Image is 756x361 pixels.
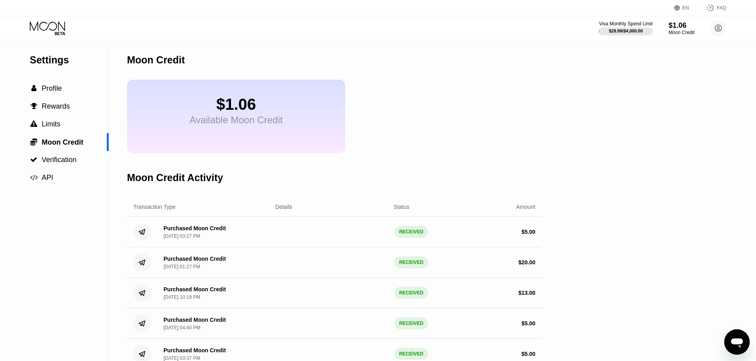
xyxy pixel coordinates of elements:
div:  [30,120,38,128]
div: Visa Monthly Spend Limit$28.99/$4,000.00 [599,21,652,35]
div: EN [674,4,698,12]
div: FAQ [717,5,726,11]
div: Details [275,204,292,210]
div: Status [394,204,410,210]
span: Moon Credit [42,138,83,146]
span: Verification [42,156,77,164]
div:  [30,85,38,92]
div: $ 5.00 [521,351,535,357]
span:  [30,138,37,146]
div: Moon Credit [127,54,185,66]
div: $ 20.00 [518,259,535,265]
div: $28.99 / $4,000.00 [609,29,643,33]
span: API [42,174,53,181]
span: Rewards [42,102,70,110]
div: $ 13.00 [518,290,535,296]
div: RECEIVED [394,317,428,329]
div: EN [683,5,689,11]
div: Purchased Moon Credit [164,347,226,353]
div: Purchased Moon Credit [164,225,226,231]
div:  [30,156,38,163]
div:  [30,103,38,110]
div: Moon Credit Activity [127,172,223,183]
span:  [31,85,37,92]
div: $1.06Moon Credit [669,21,694,35]
div: Visa Monthly Spend Limit [599,21,652,27]
span: Profile [42,84,62,92]
span:  [30,174,38,181]
div: Purchased Moon Credit [164,317,226,323]
div: FAQ [698,4,726,12]
div: RECEIVED [394,287,428,299]
div: [DATE] 01:27 PM [164,264,200,269]
span: Limits [42,120,60,128]
div:  [30,138,38,146]
iframe: Button to launch messaging window [724,329,750,355]
div: RECEIVED [394,256,428,268]
div: Transaction Type [133,204,176,210]
div: Available Moon Credit [190,115,283,126]
div: RECEIVED [394,226,428,238]
div: Purchased Moon Credit [164,286,226,292]
div: [DATE] 03:37 PM [164,355,200,361]
span:  [30,156,37,163]
div: Purchased Moon Credit [164,256,226,262]
div: Amount [516,204,535,210]
div: Moon Credit [669,30,694,35]
div: $ 5.00 [521,229,535,235]
div: $1.06 [669,21,694,30]
div: Settings [30,54,109,66]
div: [DATE] 03:27 PM [164,233,200,239]
div: [DATE] 10:19 PM [164,294,200,300]
span:  [31,103,37,110]
div: [DATE] 04:40 PM [164,325,200,330]
div: $ 5.00 [521,320,535,327]
span:  [30,120,37,128]
div: RECEIVED [394,348,428,360]
div: $1.06 [190,96,283,113]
